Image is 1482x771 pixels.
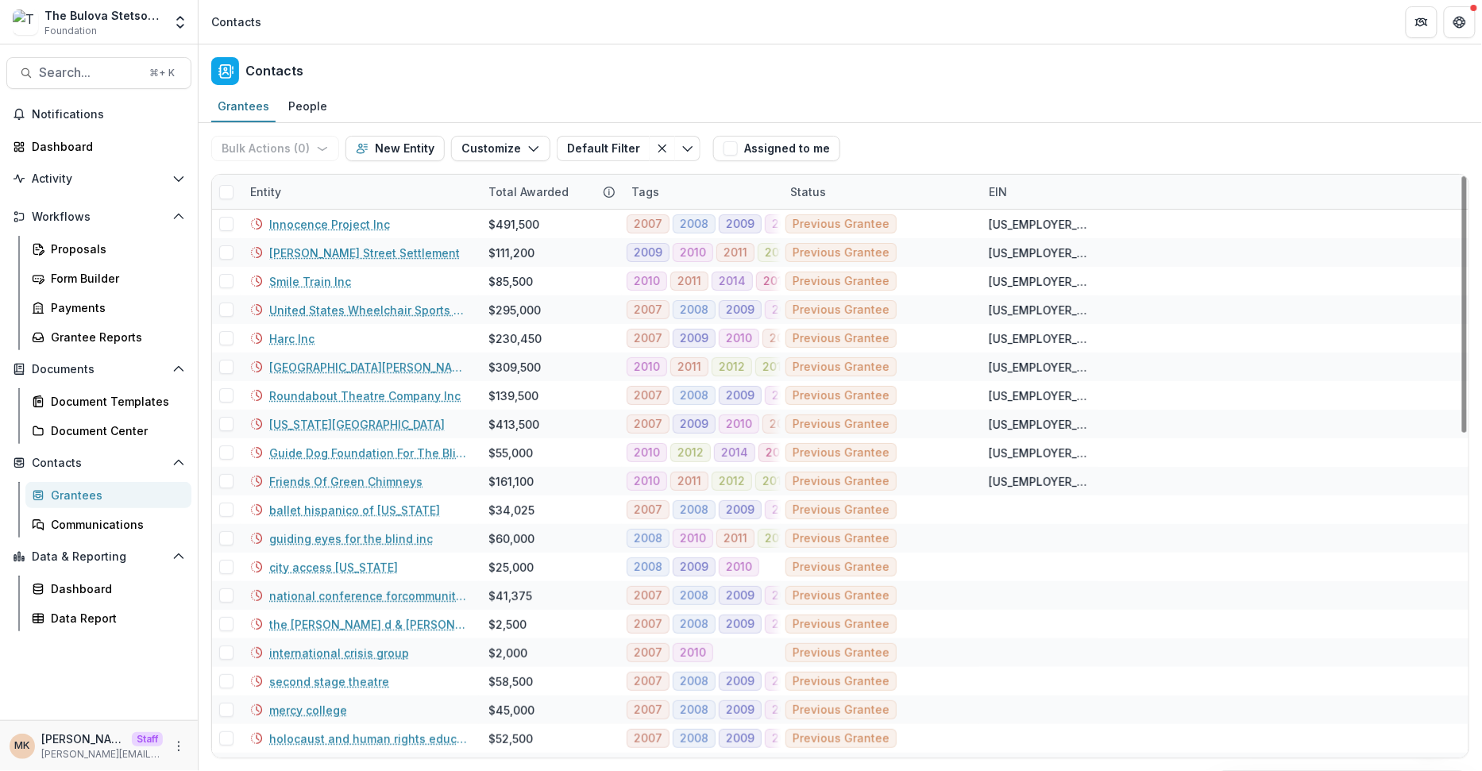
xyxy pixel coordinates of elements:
button: Toggle menu [675,136,700,161]
div: Payments [51,299,179,316]
div: Entity [241,175,479,209]
span: 2012 [719,475,745,488]
span: 2008 [680,389,708,403]
span: Previous Grantee [793,589,890,603]
span: 2008 [634,561,662,574]
span: 2012 [765,532,791,545]
span: 2008 [680,503,708,517]
div: [US_EMPLOYER_IDENTIFICATION_NUMBER] [989,273,1089,290]
span: 2011 [677,475,701,488]
span: Previous Grantee [793,532,890,545]
span: Previous Grantee [793,246,890,260]
span: 2010 [680,646,706,660]
span: 2008 [680,675,708,688]
div: Contacts [211,13,261,30]
div: Dashboard [32,138,179,155]
a: [PERSON_NAME] Street Settlement [269,245,460,261]
a: Dashboard [25,576,191,602]
span: 2009 [726,218,755,231]
div: Status [781,175,979,209]
div: Entity [241,183,291,200]
div: $309,500 [488,359,541,376]
span: 2010 [680,532,706,545]
span: 2007 [634,418,662,431]
button: Notifications [6,102,191,127]
div: $58,500 [488,673,533,690]
div: [US_EMPLOYER_IDENTIFICATION_NUMBER] [989,416,1089,433]
div: $55,000 [488,445,533,461]
span: 2011 [724,532,747,545]
button: Get Help [1444,6,1476,38]
a: Grantees [25,482,191,508]
span: 2007 [634,732,662,746]
button: Open Contacts [6,450,191,476]
div: EIN [979,175,1098,209]
span: Foundation [44,24,97,38]
a: [GEOGRAPHIC_DATA][PERSON_NAME] [269,359,469,376]
span: Search... [39,65,140,80]
span: 2008 [680,704,708,717]
a: People [282,91,334,122]
span: Previous Grantee [793,646,890,660]
span: 2010 [680,246,706,260]
button: Bulk Actions (0) [211,136,339,161]
div: Data Report [51,610,179,626]
a: Grantees [211,91,276,122]
a: Roundabout Theatre Company Inc [269,387,461,404]
span: 2008 [634,532,662,545]
div: Tags [622,183,669,200]
span: Previous Grantee [793,704,890,717]
div: $45,000 [488,702,535,719]
span: 2008 [680,218,708,231]
span: Notifications [32,108,185,121]
span: Data & Reporting [32,550,166,564]
button: Open Activity [6,166,191,191]
a: Data Report [25,605,191,631]
div: Proposals [51,241,179,257]
div: [US_EMPLOYER_IDENTIFICATION_NUMBER] [989,387,1089,404]
div: $295,000 [488,302,541,318]
div: Total Awarded [479,175,622,209]
div: $34,025 [488,502,535,518]
button: Customize [451,136,550,161]
a: Innocence Project Inc [269,216,390,233]
div: Status [781,183,836,200]
div: Grantee Reports [51,329,179,345]
span: 2010 [726,561,752,574]
span: Previous Grantee [793,303,890,317]
span: 2007 [634,503,662,517]
span: 2012 [765,246,791,260]
a: Grantee Reports [25,324,191,350]
span: Contacts [32,457,166,470]
span: Previous Grantee [793,360,890,374]
span: 2009 [726,303,755,317]
span: Previous Grantee [793,218,890,231]
a: Communications [25,511,191,538]
div: Document Center [51,422,179,439]
a: Form Builder [25,265,191,291]
div: Tags [622,175,781,209]
div: ⌘ + K [146,64,178,82]
span: 2007 [634,332,662,345]
span: Workflows [32,210,166,224]
a: ballet hispanico of [US_STATE] [269,502,440,518]
div: The Bulova Stetson Fund [44,7,163,24]
span: Documents [32,363,166,376]
button: New Entity [345,136,445,161]
button: Open entity switcher [169,6,191,38]
span: 2015 [763,275,789,288]
span: 2011 [677,360,701,374]
span: 2008 [680,303,708,317]
button: Open Data & Reporting [6,544,191,569]
span: 2009 [726,589,755,603]
div: [US_EMPLOYER_IDENTIFICATION_NUMBER] [989,473,1089,490]
div: $85,500 [488,273,533,290]
span: Previous Grantee [793,418,890,431]
a: Dashboard [6,133,191,160]
span: 2009 [680,332,708,345]
span: 2007 [634,704,662,717]
img: The Bulova Stetson Fund [13,10,38,35]
span: 2009 [726,389,755,403]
